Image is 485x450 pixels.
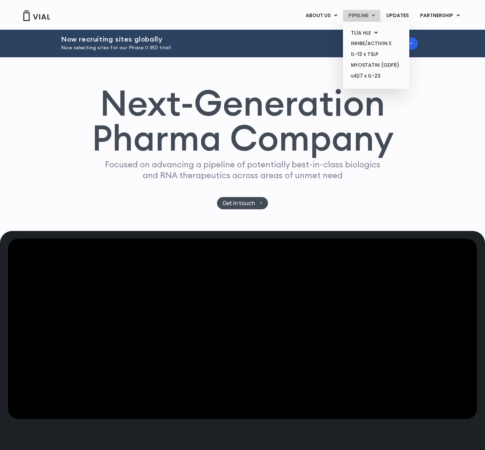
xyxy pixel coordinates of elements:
a: INHBE/ACTIVIN E [345,38,406,49]
a: TL1A HLEMenu Toggle [345,28,406,38]
p: Now selecting sites for our Phase II IBD trial! [61,44,349,52]
a: PIPELINEMenu Toggle [343,10,380,22]
a: MYOSTATIN (GDF8) [345,60,406,71]
a: Get in touch [217,197,268,209]
span: Get in touch [223,201,255,206]
h2: Now recruiting sites globally [61,35,349,43]
p: Focused on advancing a pipeline of potentially best-in-class biologics and RNA therapeutics acros... [102,159,383,181]
a: IL-13 x TSLP [345,49,406,60]
h1: Next-Generation Pharma Company [91,85,394,156]
a: PARTNERSHIPMenu Toggle [415,10,465,22]
a: UPDATES [381,10,414,22]
a: ABOUT USMenu Toggle [300,10,343,22]
img: Vial Logo [23,10,51,21]
a: α4β7 x IL-23 [345,71,406,82]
